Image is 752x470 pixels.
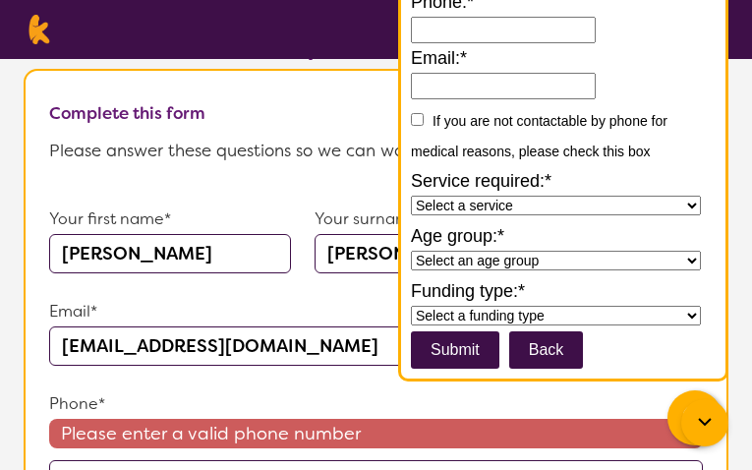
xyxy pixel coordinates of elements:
[667,390,723,445] button: Channel Menu
[49,297,703,326] p: Email*
[49,136,703,165] p: Please answer these questions so we can work with you to resolve any issues.
[49,102,205,124] b: Complete this form
[509,331,584,369] button: Back
[411,331,499,369] input: Submit
[411,221,716,251] label: Age group:*
[24,26,728,61] h2: Feedback and Complaints Form
[49,205,291,234] p: Your first name*
[411,276,716,306] label: Funding type:*
[49,419,703,448] span: Please enter a valid phone number
[411,166,716,196] label: Service required:*
[24,15,54,44] img: Karista logo
[49,389,703,419] p: Phone*
[315,205,556,234] p: Your surname*
[411,113,667,159] label: If you are not contactable by phone for medical reasons, please check this box
[411,43,716,73] label: Email:*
